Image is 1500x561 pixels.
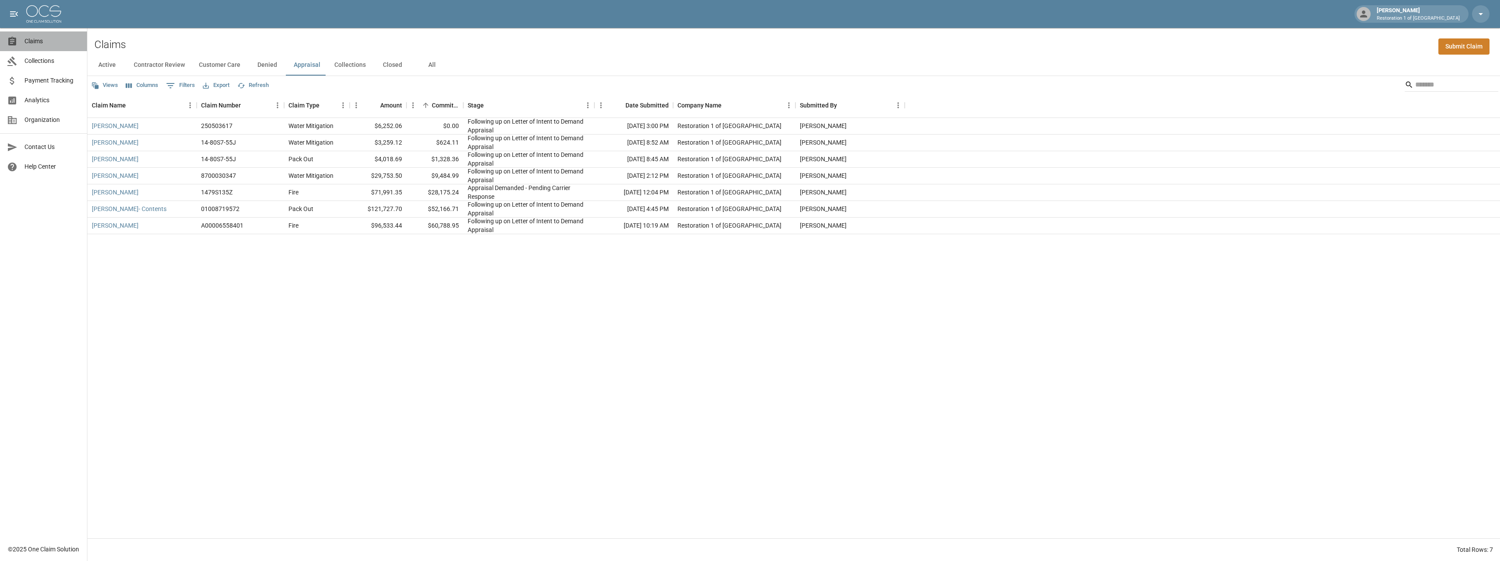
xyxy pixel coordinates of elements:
div: Search [1405,78,1498,93]
img: ocs-logo-white-transparent.png [26,5,61,23]
button: Collections [327,55,373,76]
div: Submitted By [795,93,905,118]
div: [DATE] 3:00 PM [594,118,673,135]
div: Following up on Letter of Intent to Demand Appraisal [468,200,590,218]
div: Restoration 1 of Evansville [677,138,781,147]
div: Company Name [677,93,722,118]
button: Menu [406,99,420,112]
div: Restoration 1 of Evansville [677,188,781,197]
button: Contractor Review [127,55,192,76]
button: Sort [484,99,496,111]
button: Menu [271,99,284,112]
a: [PERSON_NAME] [92,221,139,230]
div: Restoration 1 of Evansville [677,221,781,230]
div: Claim Type [284,93,350,118]
a: [PERSON_NAME]- Contents [92,204,167,213]
div: Pack Out [288,155,313,163]
div: $60,788.95 [406,218,463,234]
div: Restoration 1 of Evansville [677,121,781,130]
div: Restoration 1 of Evansville [677,204,781,213]
span: Help Center [24,162,80,171]
div: Claim Type [288,93,319,118]
div: $71,991.35 [350,184,406,201]
button: Menu [184,99,197,112]
div: Amount [380,93,402,118]
div: Appraisal Demanded - Pending Carrier Response [468,184,590,201]
span: Contact Us [24,142,80,152]
div: Amanda Murry [800,188,847,197]
button: Refresh [235,79,271,92]
span: Analytics [24,96,80,105]
div: A00006558401 [201,221,243,230]
button: Views [89,79,120,92]
div: $52,166.71 [406,201,463,218]
button: Sort [126,99,138,111]
div: Committed Amount [432,93,459,118]
div: 8700030347 [201,171,236,180]
div: Amanda Murry [800,204,847,213]
div: Amanda Murry [800,138,847,147]
button: Show filters [164,79,197,93]
div: dynamic tabs [87,55,1500,76]
button: Sort [722,99,734,111]
div: Amanda Murry [800,121,847,130]
span: Claims [24,37,80,46]
div: 14-80S7-55J [201,155,236,163]
button: Menu [782,99,795,112]
div: Amanda Murry [800,221,847,230]
button: Sort [613,99,625,111]
div: [PERSON_NAME] [1373,6,1463,22]
div: [DATE] 8:45 AM [594,151,673,168]
button: Menu [581,99,594,112]
div: Following up on Letter of Intent to Demand Appraisal [468,134,590,151]
div: Fire [288,221,299,230]
div: $121,727.70 [350,201,406,218]
button: Customer Care [192,55,247,76]
div: Pack Out [288,204,313,213]
div: Water Mitigation [288,138,333,147]
a: [PERSON_NAME] [92,121,139,130]
div: [DATE] 12:04 PM [594,184,673,201]
button: Closed [373,55,412,76]
div: $28,175.24 [406,184,463,201]
div: Restoration 1 of Evansville [677,171,781,180]
button: Denied [247,55,287,76]
div: $0.00 [406,118,463,135]
div: Company Name [673,93,795,118]
div: Following up on Letter of Intent to Demand Appraisal [468,167,590,184]
a: [PERSON_NAME] [92,171,139,180]
div: Amanda Murry [800,155,847,163]
div: $624.11 [406,135,463,151]
button: Sort [420,99,432,111]
div: $3,259.12 [350,135,406,151]
button: All [412,55,451,76]
a: [PERSON_NAME] [92,188,139,197]
div: Claim Name [92,93,126,118]
button: Sort [319,99,332,111]
div: 01008719572 [201,204,240,213]
div: $9,484.99 [406,168,463,184]
button: open drawer [5,5,23,23]
div: Following up on Letter of Intent to Demand Appraisal [468,117,590,135]
div: © 2025 One Claim Solution [8,545,79,554]
button: Menu [892,99,905,112]
button: Export [201,79,232,92]
span: Organization [24,115,80,125]
div: 1479S135Z [201,188,233,197]
div: $29,753.50 [350,168,406,184]
p: Restoration 1 of [GEOGRAPHIC_DATA] [1377,15,1460,22]
div: Restoration 1 of Evansville [677,155,781,163]
div: Total Rows: 7 [1457,545,1493,554]
div: Stage [468,93,484,118]
button: Select columns [124,79,160,92]
div: [DATE] 8:52 AM [594,135,673,151]
div: 14-80S7-55J [201,138,236,147]
span: Payment Tracking [24,76,80,85]
div: 250503617 [201,121,233,130]
div: [DATE] 4:45 PM [594,201,673,218]
div: Amount [350,93,406,118]
button: Active [87,55,127,76]
div: Claim Name [87,93,197,118]
div: $4,018.69 [350,151,406,168]
div: Committed Amount [406,93,463,118]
